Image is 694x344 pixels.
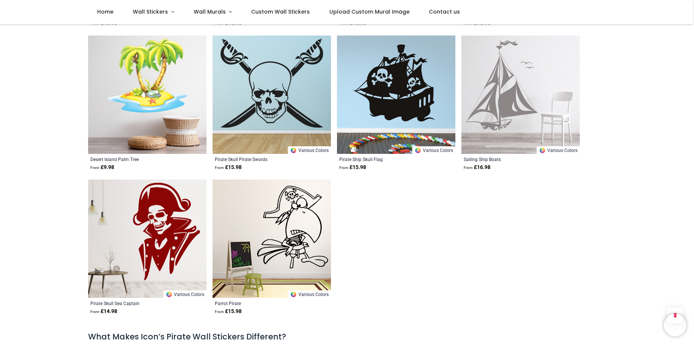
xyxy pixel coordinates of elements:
[464,164,491,171] strong: £ 16.98
[215,156,306,162] a: Pirate Skull Pirate Swords
[464,22,473,26] span: From
[288,146,331,154] a: Various Colors
[339,156,430,162] a: Pirate Ship Skull Flag
[461,36,580,154] img: Sailing Ship Boats Wall Sticker
[166,291,172,298] img: Color Wheel
[90,22,99,26] span: From
[339,22,348,26] span: From
[415,147,421,154] img: Color Wheel
[90,300,182,306] a: Pirate Skull Sea Captain
[88,180,206,298] img: Pirate Skull Sea Captain Wall Sticker
[464,166,473,170] span: From
[133,8,168,15] span: Wall Stickers
[88,36,206,154] img: Desert Island Palm Tree Wall Sticker
[215,308,242,315] strong: £ 15.98
[163,290,206,298] a: Various Colors
[337,36,455,154] img: Pirate Ship Skull Flag Wall Sticker
[339,164,366,171] strong: £ 15.98
[213,36,331,154] img: Pirate Skull Pirate Swords Wall Sticker
[329,8,410,15] span: Upload Custom Mural Image
[215,22,224,26] span: From
[537,146,580,154] a: Various Colors
[412,146,455,154] a: Various Colors
[215,166,224,170] span: From
[251,8,310,15] span: Custom Wall Stickers
[90,310,99,314] span: From
[97,8,113,15] span: Home
[90,164,114,171] strong: £ 9.98
[215,164,242,171] strong: £ 15.98
[90,156,182,162] a: Desert Island Palm Tree
[429,8,460,15] span: Contact us
[464,156,555,162] a: Sailing Ship Boats
[194,8,226,15] span: Wall Murals
[215,310,224,314] span: From
[290,147,297,154] img: Color Wheel
[339,166,348,170] span: From
[215,300,306,306] a: Parrot Pirate
[88,331,606,342] h4: What Makes Icon’s Pirate Wall Stickers Different?
[664,314,686,336] iframe: Brevo live chat
[90,166,99,170] span: From
[213,180,331,298] img: Parrot Pirate Wall Sticker
[288,290,331,298] a: Various Colors
[539,147,546,154] img: Color Wheel
[90,308,117,315] strong: £ 14.98
[290,291,297,298] img: Color Wheel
